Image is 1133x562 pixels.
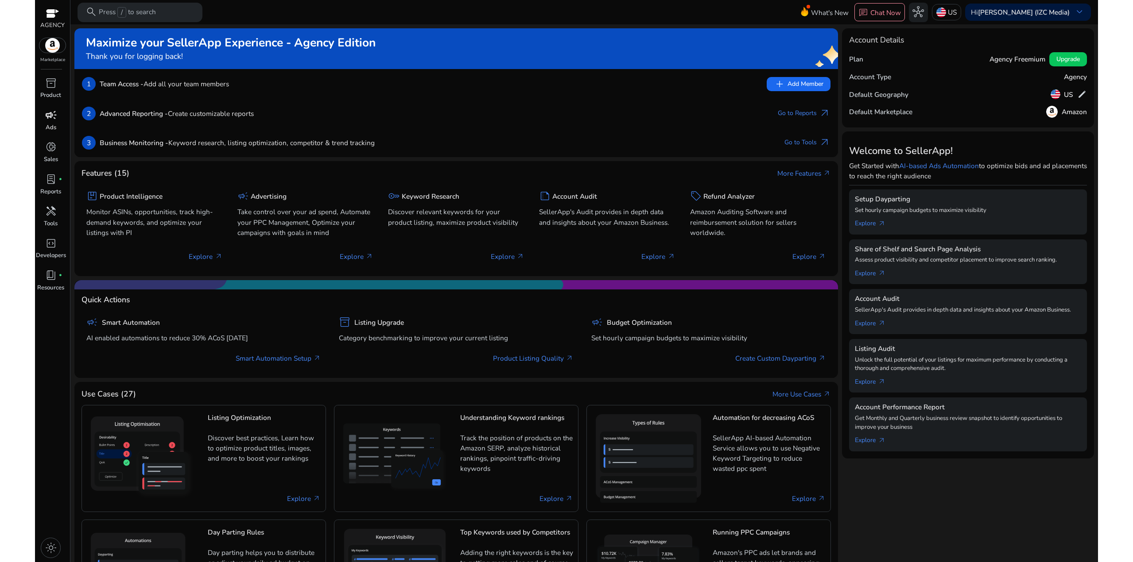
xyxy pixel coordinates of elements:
[44,155,58,164] p: Sales
[855,414,1081,432] p: Get Monthly and Quarterly business review snapshot to identify opportunities to improve your busi...
[208,414,321,429] h5: Listing Optimization
[855,306,1081,315] p: SellerApp's Audit provides in depth data and insights about your Amazon Business.
[819,108,830,119] span: arrow_outward
[855,265,893,278] a: Explorearrow_outward
[849,55,863,63] h5: Plan
[818,495,826,503] span: arrow_outward
[460,433,573,473] p: Track the position of products on the Amazon SERP, analyze historical rankings, pinpoint traffic-...
[37,284,64,293] p: Resources
[774,78,823,90] span: Add Member
[237,207,374,237] p: Take control over your ad spend, Automate your PPC Management, Optimize your campaigns with goals...
[565,495,573,503] span: arrow_outward
[35,204,66,235] a: handymanTools
[86,190,98,202] span: package
[823,169,831,177] span: arrow_outward
[36,251,66,260] p: Developers
[767,77,830,91] button: addAdd Member
[86,36,376,50] h2: Maximize your SellerApp Experience - Agency Edition
[40,21,65,30] p: AGENCY
[40,188,61,196] p: Reports
[592,410,705,507] img: Automation for decreasing ACoS
[58,177,62,181] span: fiber_manual_record
[849,73,891,81] h5: Account Type
[855,245,1081,253] h5: Share of Shelf and Search Page Analysis
[35,267,66,299] a: book_4fiber_manual_recordResources
[849,161,1087,181] p: Get Started with to optimize bids and ad placements to reach the right audience
[1074,6,1085,18] span: keyboard_arrow_down
[735,353,826,363] a: Create Custom Dayparting
[516,253,524,261] span: arrow_outward
[99,7,156,18] p: Press to search
[45,173,57,185] span: lab_profile
[792,251,826,262] p: Explore
[713,414,826,429] h5: Automation for decreasing ACoS
[460,528,573,544] h5: Top Keywords used by Competitors
[237,190,249,202] span: campaign
[971,9,1070,15] p: Hi
[818,354,826,362] span: arrow_outward
[1064,73,1087,81] h5: Agency
[878,437,886,445] span: arrow_outward
[40,91,61,100] p: Product
[878,378,886,386] span: arrow_outward
[251,192,287,200] h5: Advertising
[849,91,908,99] h5: Default Geography
[948,4,957,20] p: US
[35,108,66,139] a: campaignAds
[46,123,56,132] p: Ads
[117,7,126,18] span: /
[899,161,979,170] a: AI-based Ads Automation
[339,420,452,497] img: Understanding Keyword rankings
[388,190,400,202] span: key
[45,141,57,153] span: donut_small
[823,390,831,398] span: arrow_outward
[713,433,826,473] p: SellerApp AI-based Automation Service allows you to use Negative Keyword Targeting to reduce wast...
[774,78,785,90] span: add
[81,389,136,399] h4: Use Cases (27)
[936,8,946,17] img: us.svg
[35,75,66,107] a: inventory_2Product
[87,412,200,504] img: Listing Optimization
[591,316,603,328] span: campaign
[365,253,373,261] span: arrow_outward
[855,206,1081,215] p: Set hourly campaign budgets to maximize visibility
[100,108,254,119] p: Create customizable reports
[35,171,66,203] a: lab_profilefiber_manual_recordReports
[849,145,1087,157] h3: Welcome to SellerApp!
[45,205,57,217] span: handyman
[811,5,849,20] span: What's New
[208,528,321,544] h5: Day Parting Rules
[607,319,672,327] h5: Budget Optimization
[100,109,168,118] b: Advanced Reporting -
[878,269,886,277] span: arrow_outward
[1056,54,1080,64] span: Upgrade
[855,403,1081,411] h5: Account Performance Report
[1051,89,1060,99] img: us.svg
[912,6,924,18] span: hub
[641,251,675,262] p: Explore
[778,107,830,120] a: Go to Reportsarrow_outward
[978,8,1070,17] b: [PERSON_NAME] (IZC Media)
[566,354,574,362] span: arrow_outward
[784,136,830,150] a: Go to Toolsarrow_outward
[1046,106,1058,117] img: amazon.svg
[1062,108,1087,116] h5: Amazon
[82,136,96,150] p: 3
[777,168,831,178] a: More Featuresarrow_outward
[690,207,826,237] p: Amazon Auditing Software and reimbursement solution for sellers worldwide.
[100,192,163,200] h5: Product Intelligence
[35,139,66,171] a: donut_smallSales
[339,333,574,343] p: Category benchmarking to improve your current listing
[86,333,321,343] p: AI enabled automations to reduce 30% ACoS [DATE]
[878,220,886,228] span: arrow_outward
[313,354,321,362] span: arrow_outward
[1077,89,1087,99] span: edit
[591,333,826,343] p: Set hourly campaign budgets to maximize visibility
[818,253,826,261] span: arrow_outward
[667,253,675,261] span: arrow_outward
[354,319,404,327] h5: Listing Upgrade
[539,493,573,504] a: Explore
[39,38,66,53] img: amazon.svg
[1064,91,1073,99] h5: US
[81,169,129,178] h4: Features (15)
